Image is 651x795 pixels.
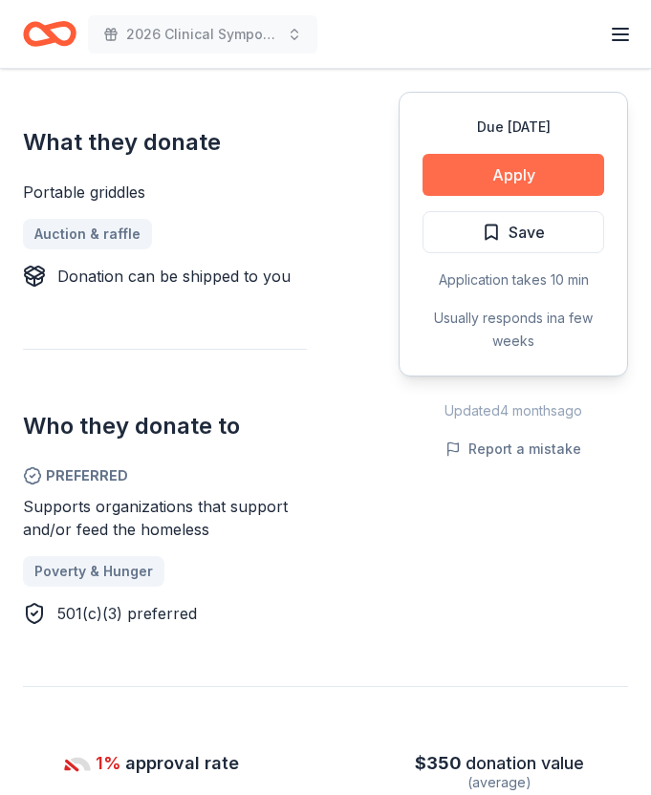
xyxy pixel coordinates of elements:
button: Apply [423,154,604,196]
button: Report a mistake [445,438,581,461]
div: Due [DATE] [423,116,604,139]
div: (average) [372,771,629,794]
span: Supports organizations that support and/or feed the homeless [23,497,288,539]
a: Home [23,11,76,56]
span: 1% [96,748,121,779]
h2: What they donate [23,127,307,158]
span: 2026 Clinical Symposium [126,23,279,46]
div: Application takes 10 min [423,269,604,291]
span: Save [509,220,545,245]
a: Poverty & Hunger [23,556,164,587]
div: Updated 4 months ago [399,399,628,422]
span: Poverty & Hunger [34,560,153,583]
span: donation value [466,748,584,779]
span: Preferred [23,464,307,487]
h2: Who they donate to [23,411,307,441]
div: Portable griddles [23,181,307,204]
div: Usually responds in a few weeks [423,307,604,353]
span: 501(c)(3) preferred [57,604,197,623]
button: Save [423,211,604,253]
span: $ 350 [415,748,462,779]
button: 2026 Clinical Symposium [88,15,317,54]
div: Donation can be shipped to you [57,265,291,288]
a: Auction & raffle [23,219,152,249]
span: approval rate [125,748,239,779]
